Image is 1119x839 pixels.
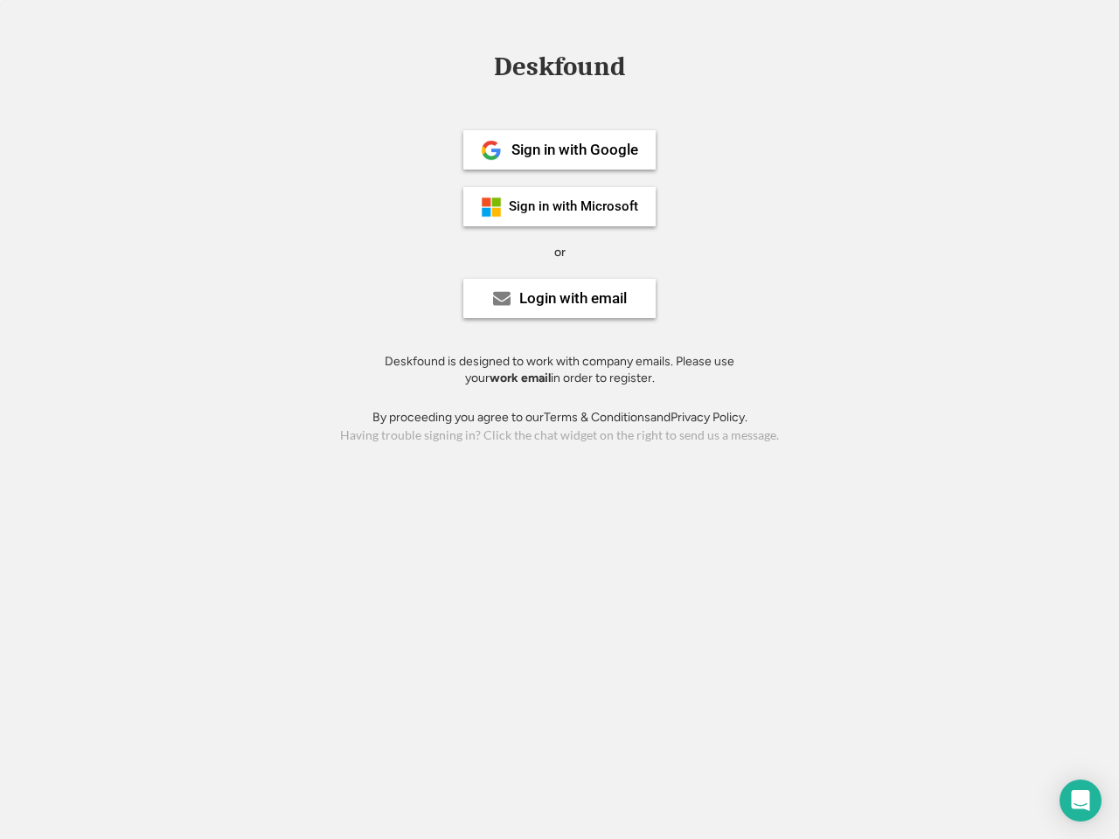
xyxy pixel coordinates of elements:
div: Deskfound [485,53,634,80]
div: By proceeding you agree to our and [372,409,747,426]
a: Terms & Conditions [544,410,650,425]
div: Sign in with Microsoft [509,200,638,213]
div: or [554,244,566,261]
div: Sign in with Google [511,142,638,157]
div: Login with email [519,291,627,306]
strong: work email [490,371,551,385]
a: Privacy Policy. [671,410,747,425]
div: Open Intercom Messenger [1060,780,1102,822]
img: ms-symbollockup_mssymbol_19.png [481,197,502,218]
div: Deskfound is designed to work with company emails. Please use your in order to register. [363,353,756,387]
img: 1024px-Google__G__Logo.svg.png [481,140,502,161]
